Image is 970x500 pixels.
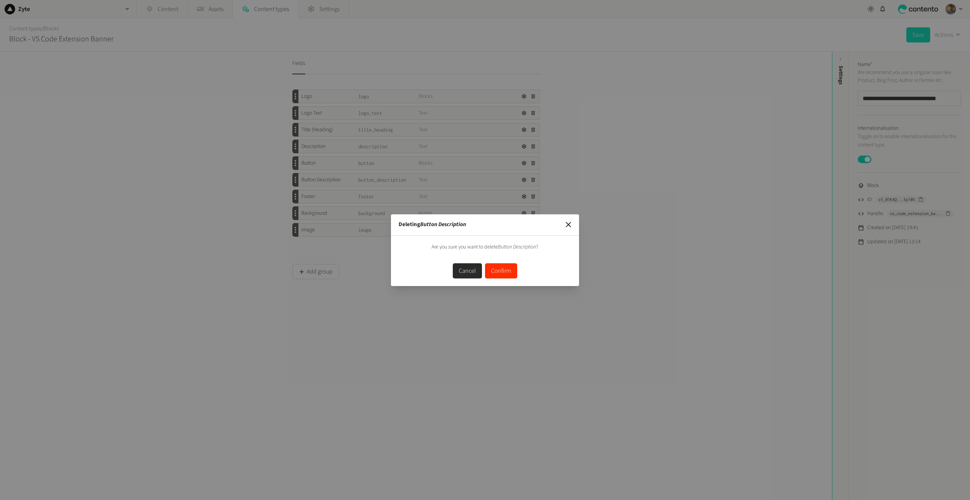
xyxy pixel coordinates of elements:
p: Are you sure you want to delete ? [399,243,571,251]
em: Button Description [498,243,536,251]
button: Confirm [485,263,517,278]
button: Cancel [453,263,482,278]
h2: Deleting [399,220,466,229]
em: Button Description [420,220,466,228]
